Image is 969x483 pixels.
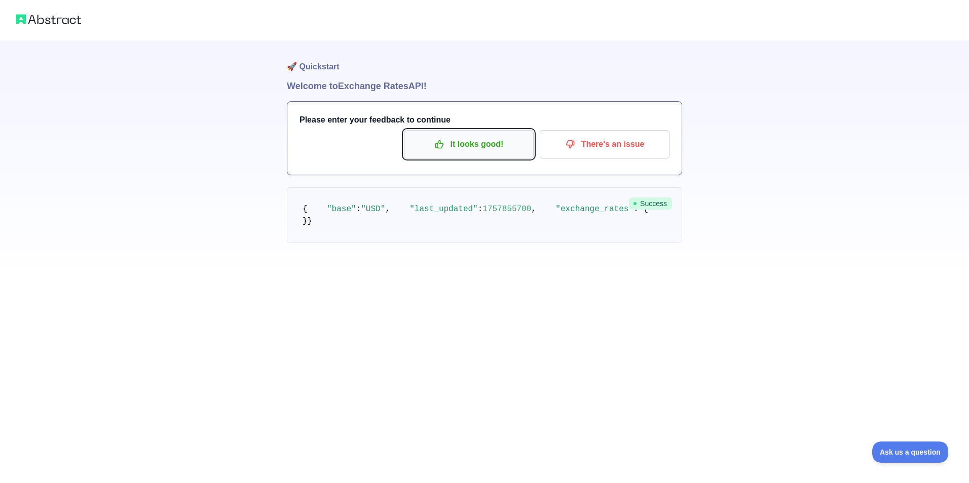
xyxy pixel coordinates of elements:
span: "base" [327,205,356,214]
h1: 🚀 Quickstart [287,41,682,79]
span: 1757855700 [482,205,531,214]
h1: Welcome to Exchange Rates API! [287,79,682,93]
span: { [303,205,308,214]
code: } } [303,205,755,226]
span: , [531,205,536,214]
h3: Please enter your feedback to continue [300,114,669,126]
span: Success [629,197,672,210]
span: : [356,205,361,214]
p: There's an issue [547,136,662,153]
button: It looks good! [404,130,534,158]
span: "USD" [361,205,385,214]
span: : [478,205,483,214]
span: "exchange_rates" [555,205,633,214]
iframe: Toggle Customer Support [872,441,949,463]
img: Abstract logo [16,12,81,26]
p: It looks good! [412,136,526,153]
button: There's an issue [540,130,669,158]
span: , [385,205,390,214]
span: "last_updated" [409,205,477,214]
